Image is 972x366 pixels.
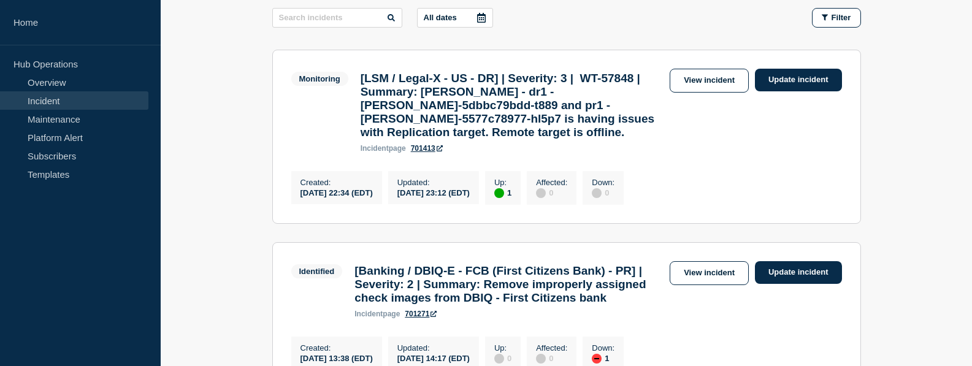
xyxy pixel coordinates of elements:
div: 0 [536,187,567,198]
div: disabled [536,354,546,364]
span: Monitoring [291,72,348,86]
p: All dates [424,13,457,22]
p: Affected : [536,178,567,187]
button: All dates [417,8,493,28]
h3: [Banking / DBIQ-E - FCB (First Citizens Bank) - PR] | Severity: 2 | Summary: Remove improperly as... [354,264,664,305]
span: Filter [832,13,851,22]
div: up [494,188,504,198]
div: [DATE] 22:34 (EDT) [300,187,373,197]
p: Created : [300,343,373,353]
p: Down : [592,178,614,187]
a: 701413 [411,144,443,153]
div: [DATE] 14:17 (EDT) [397,353,470,363]
p: Up : [494,178,511,187]
div: disabled [494,354,504,364]
p: page [361,144,406,153]
span: incident [361,144,389,153]
a: View incident [670,69,749,93]
div: 0 [592,187,614,198]
div: 1 [494,187,511,198]
p: Affected : [536,343,567,353]
div: disabled [592,188,602,198]
a: Update incident [755,261,842,284]
div: 0 [536,353,567,364]
a: Update incident [755,69,842,91]
button: Filter [812,8,861,28]
p: Created : [300,178,373,187]
p: Updated : [397,343,470,353]
div: [DATE] 23:12 (EDT) [397,187,470,197]
div: 1 [592,353,614,364]
div: [DATE] 13:38 (EDT) [300,353,373,363]
p: Up : [494,343,511,353]
h3: [LSM / Legal-X - US - DR] | Severity: 3 | WT-57848 | Summary: [PERSON_NAME] - dr1 - [PERSON_NAME]... [361,72,664,139]
a: 701271 [405,310,437,318]
a: View incident [670,261,749,285]
p: Down : [592,343,614,353]
span: Identified [291,264,343,278]
input: Search incidents [272,8,402,28]
div: 0 [494,353,511,364]
p: Updated : [397,178,470,187]
p: page [354,310,400,318]
span: incident [354,310,383,318]
div: disabled [536,188,546,198]
div: down [592,354,602,364]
